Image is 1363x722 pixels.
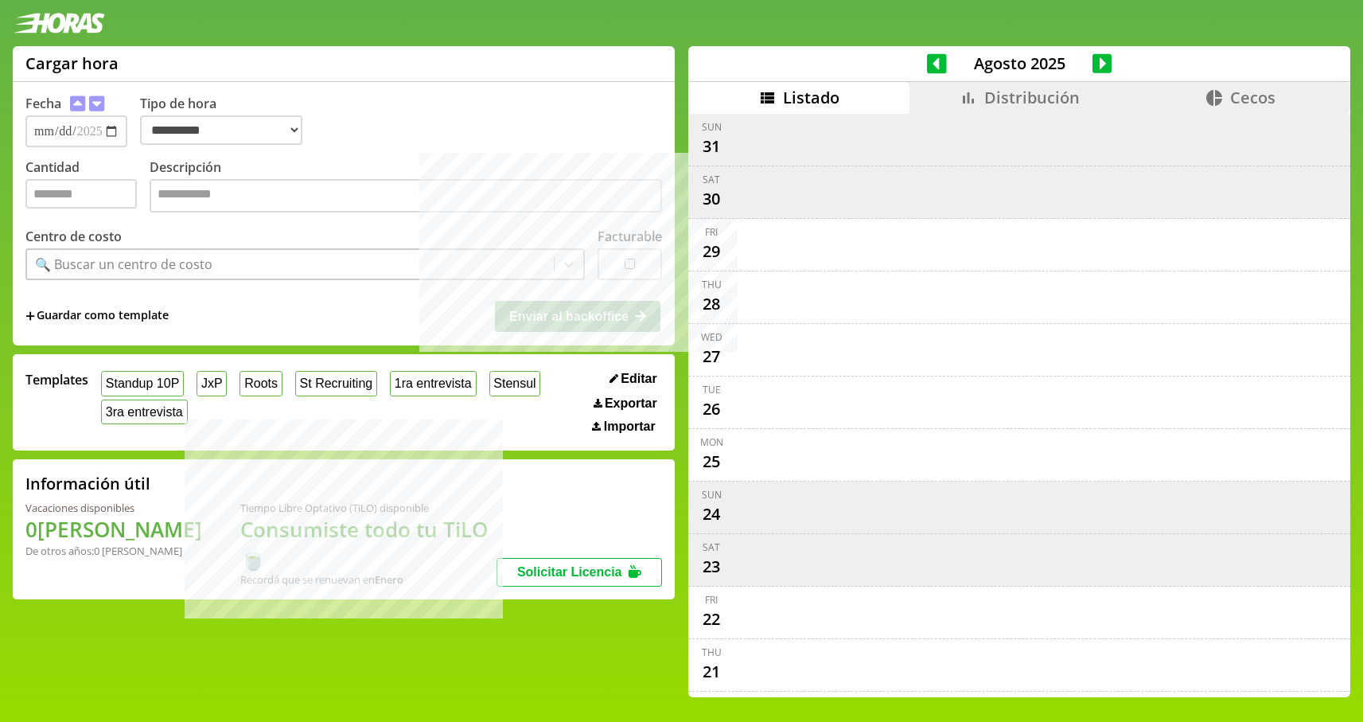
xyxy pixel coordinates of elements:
[688,114,1350,696] div: scrollable content
[699,501,724,527] div: 24
[1230,87,1275,108] span: Cecos
[699,659,724,685] div: 21
[517,565,622,579] span: Solicitar Licencia
[703,541,720,554] div: Sat
[702,646,722,659] div: Thu
[947,53,1092,74] span: Agosto 2025
[705,593,718,607] div: Fri
[489,371,541,396] button: Stensul
[25,95,61,112] label: Fecha
[197,371,227,396] button: JxP
[699,239,724,264] div: 29
[699,396,724,422] div: 26
[25,371,88,388] span: Templates
[702,488,722,501] div: Sun
[699,449,724,474] div: 25
[984,87,1080,108] span: Distribución
[25,307,169,325] span: +Guardar como template
[604,420,656,434] span: Importar
[25,473,150,494] h2: Información útil
[140,95,315,147] label: Tipo de hora
[699,554,724,580] div: 23
[589,396,662,412] button: Exportar
[699,291,724,317] div: 28
[35,256,212,273] div: 🔍 Buscar un centro de costo
[375,572,403,587] b: Enero
[783,87,839,108] span: Listado
[150,158,662,217] label: Descripción
[13,13,105,33] img: logotipo
[25,307,35,325] span: +
[25,53,119,74] h1: Cargar hora
[101,371,184,396] button: Standup 10P
[150,179,662,213] textarea: Descripción
[240,501,497,515] div: Tiempo Libre Optativo (TiLO) disponible
[699,186,724,212] div: 30
[705,225,718,239] div: Fri
[598,228,662,245] label: Facturable
[699,607,724,632] div: 22
[25,501,202,515] div: Vacaciones disponibles
[101,400,188,424] button: 3ra entrevista
[240,572,497,587] div: Recordá que se renuevan en
[25,544,202,558] div: De otros años: 0 [PERSON_NAME]
[702,120,722,134] div: Sun
[703,173,720,186] div: Sat
[701,330,722,344] div: Wed
[703,383,721,396] div: Tue
[605,396,657,411] span: Exportar
[699,134,724,159] div: 31
[700,435,723,449] div: Mon
[699,344,724,369] div: 27
[390,371,477,396] button: 1ra entrevista
[25,228,122,245] label: Centro de costo
[605,371,662,387] button: Editar
[240,515,497,572] h1: Consumiste todo tu TiLO 🍵
[25,515,202,544] h1: 0 [PERSON_NAME]
[140,115,302,145] select: Tipo de hora
[25,179,137,209] input: Cantidad
[239,371,282,396] button: Roots
[497,558,662,587] button: Solicitar Licencia
[621,372,656,386] span: Editar
[295,371,377,396] button: St Recruiting
[702,278,722,291] div: Thu
[25,158,150,217] label: Cantidad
